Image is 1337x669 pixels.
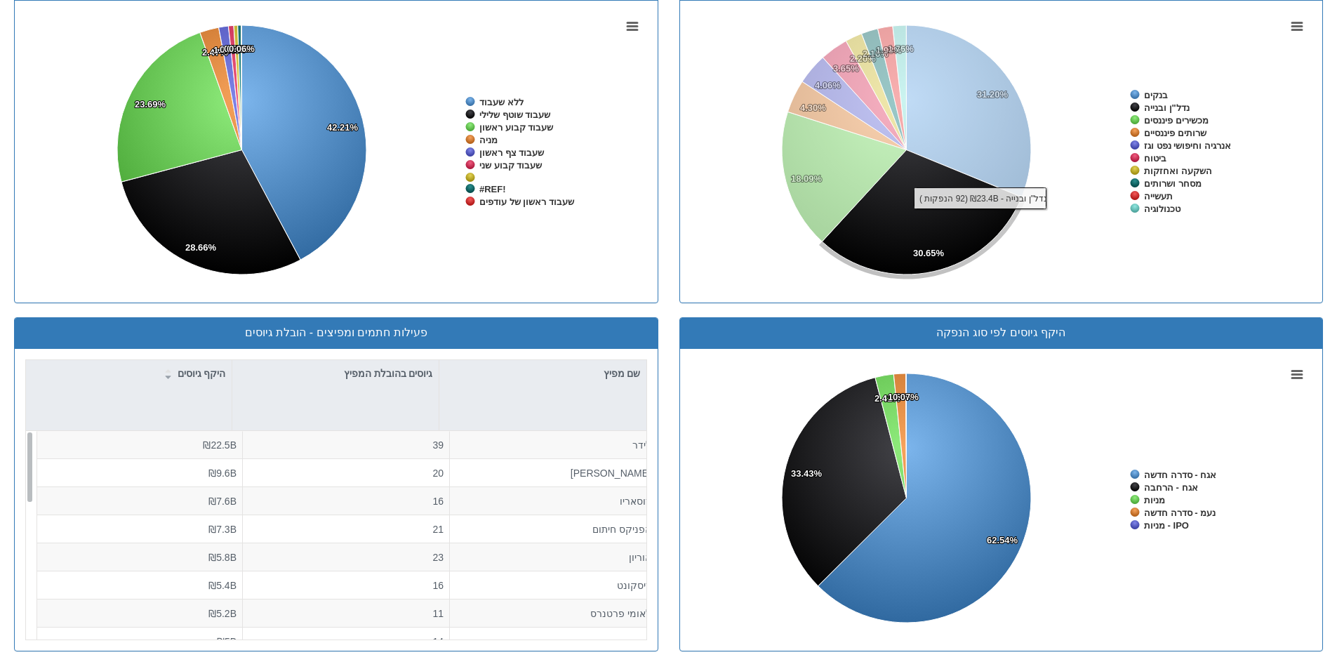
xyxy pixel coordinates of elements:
[1144,153,1166,164] tspan: ביטוח
[455,635,651,649] div: אי בי אי
[888,44,914,54] tspan: 1.76%
[208,468,237,479] span: ₪9.6B
[791,173,823,184] tspan: 18.09%
[479,97,524,107] tspan: ללא שעבוד
[479,184,506,194] tspan: #REF!
[1144,90,1168,100] tspan: בנקים
[1144,102,1190,113] tspan: נדל"ן ובנייה
[800,102,826,113] tspan: 4.30%
[479,147,545,158] tspan: שעבוד צף ראשון
[833,63,859,74] tspan: 3.65%
[208,496,237,507] span: ₪7.6B
[1144,520,1189,531] tspan: מניות - IPO
[1144,191,1173,201] tspan: תעשייה
[229,44,255,54] tspan: 0.06%
[1144,204,1181,214] tspan: טכנולוגיה
[1144,495,1165,505] tspan: מניות
[479,135,498,145] tspan: מניה
[26,360,232,387] div: היקף גיוסים
[208,580,237,591] span: ₪5.4B
[1144,140,1231,151] tspan: אנרגיה וחיפושי נפט וגז
[850,53,876,64] tspan: 2.20%
[455,607,651,621] div: לאומי פרטנרס
[25,325,647,341] div: פעילות חתמים ומפיצים - הובלת גיוסים
[455,578,651,592] div: דיסקונט
[208,524,237,535] span: ₪7.3B
[987,535,1018,545] tspan: 62.54%
[455,438,651,452] div: לידר
[208,608,237,619] span: ₪5.2B
[876,45,902,55] tspan: 1.93%
[232,360,439,387] div: גיוסים בהובלת המפיץ
[208,552,237,563] span: ₪5.8B
[455,550,651,564] div: אוריון
[216,636,236,647] span: ₪5B
[455,466,651,480] div: [PERSON_NAME]
[479,197,575,207] tspan: שעבוד ראשון של עודפים
[893,392,919,402] tspan: 0.07%
[1144,470,1216,480] tspan: אגח - סדרה חדשה
[1144,115,1209,126] tspan: מכשירים פיננסים
[327,122,359,133] tspan: 42.21%
[691,325,1312,341] div: היקף גיוסים לפי סוג הנפקה
[479,122,554,133] tspan: שעבוד קבוע ראשון
[202,47,228,58] tspan: 2.47%
[213,45,239,55] tspan: 1.26%
[863,48,889,59] tspan: 2.16%
[1144,178,1202,189] tspan: מסחר ושרותים
[888,392,914,402] tspan: 1.56%
[135,99,166,110] tspan: 23.69%
[248,550,444,564] div: 23
[248,494,444,508] div: 16
[977,89,1009,100] tspan: 31.20%
[455,522,651,536] div: הפניקס חיתום
[1144,482,1198,493] tspan: אגח - הרחבה
[248,635,444,649] div: 14
[203,439,237,451] span: ₪22.5B
[248,578,444,592] div: 16
[227,44,253,54] tspan: 0.45%
[224,44,250,54] tspan: 0.51%
[479,110,551,120] tspan: שעבוד שוטף שלילי
[874,393,900,404] tspan: 2.41%
[248,438,444,452] div: 39
[791,468,823,479] tspan: 33.43%
[248,466,444,480] div: 20
[185,242,217,253] tspan: 28.66%
[248,607,444,621] div: 11
[479,160,543,171] tspan: שעבוד קבוע שני
[248,522,444,536] div: 21
[815,80,841,91] tspan: 4.06%
[913,248,945,258] tspan: 30.65%
[1144,508,1216,518] tspan: נעמ - סדרה חדשה
[455,494,651,508] div: רוסאריו
[220,44,246,55] tspan: 0.69%
[1144,166,1212,176] tspan: השקעה ואחזקות
[1144,128,1207,138] tspan: שרותים פיננסיים
[439,360,646,387] div: שם מפיץ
